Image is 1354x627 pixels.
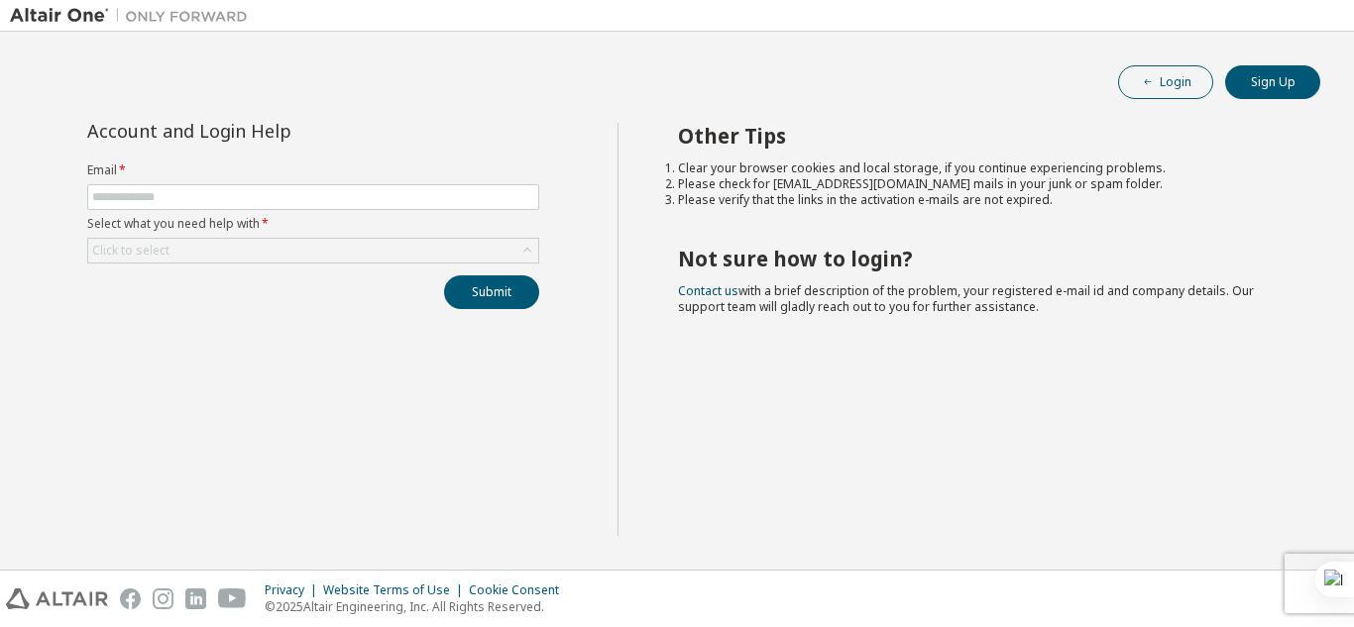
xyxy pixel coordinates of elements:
[6,588,108,609] img: altair_logo.svg
[323,582,469,598] div: Website Terms of Use
[265,582,323,598] div: Privacy
[678,123,1286,149] h2: Other Tips
[153,588,173,609] img: instagram.svg
[1118,65,1213,99] button: Login
[92,243,169,259] div: Click to select
[120,588,141,609] img: facebook.svg
[444,275,539,309] button: Submit
[88,239,538,262] div: Click to select
[1225,65,1320,99] button: Sign Up
[678,176,1286,192] li: Please check for [EMAIL_ADDRESS][DOMAIN_NAME] mails in your junk or spam folder.
[678,192,1286,208] li: Please verify that the links in the activation e-mails are not expired.
[10,6,258,26] img: Altair One
[678,246,1286,271] h2: Not sure how to login?
[678,282,1254,315] span: with a brief description of the problem, your registered e-mail id and company details. Our suppo...
[185,588,206,609] img: linkedin.svg
[265,598,571,615] p: © 2025 Altair Engineering, Inc. All Rights Reserved.
[678,160,1286,176] li: Clear your browser cookies and local storage, if you continue experiencing problems.
[218,588,247,609] img: youtube.svg
[87,123,449,139] div: Account and Login Help
[87,162,539,178] label: Email
[87,216,539,232] label: Select what you need help with
[678,282,738,299] a: Contact us
[469,582,571,598] div: Cookie Consent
